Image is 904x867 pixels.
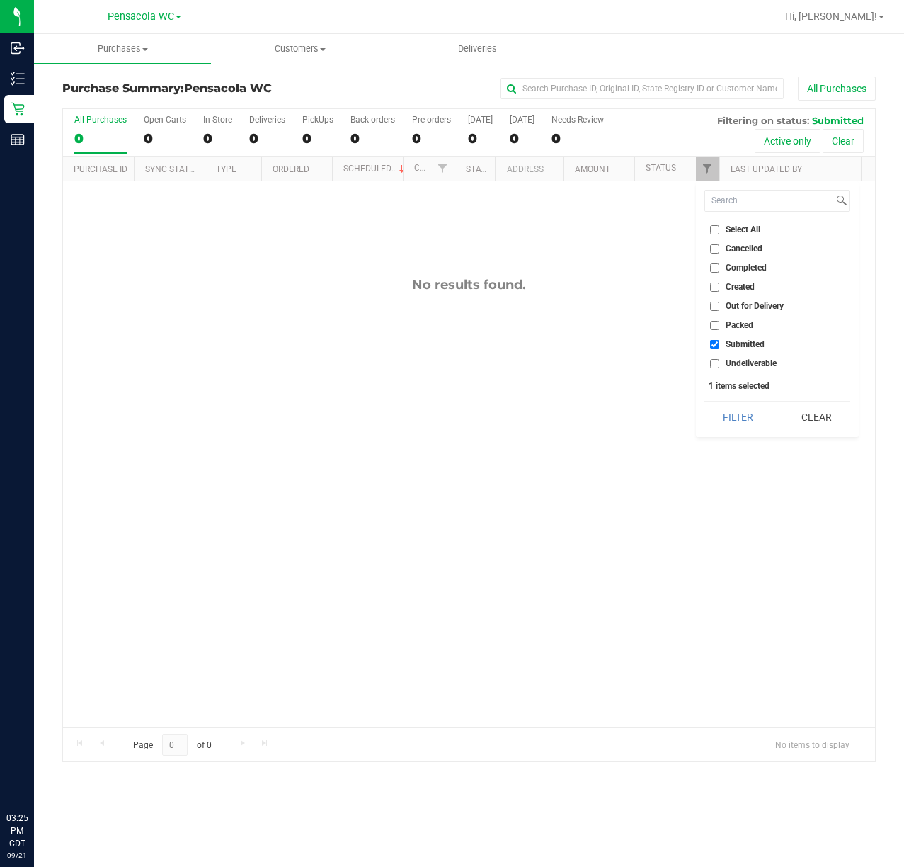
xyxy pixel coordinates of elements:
[430,157,454,181] a: Filter
[726,302,784,310] span: Out for Delivery
[212,42,387,55] span: Customers
[350,130,395,147] div: 0
[412,130,451,147] div: 0
[710,340,719,349] input: Submitted
[74,115,127,125] div: All Purchases
[726,359,777,368] span: Undeliverable
[145,164,200,174] a: Sync Status
[726,283,755,291] span: Created
[710,321,719,330] input: Packed
[350,115,395,125] div: Back-orders
[302,115,333,125] div: PickUps
[414,163,458,173] a: Customer
[726,340,765,348] span: Submitted
[510,130,534,147] div: 0
[468,130,493,147] div: 0
[495,157,563,181] th: Address
[216,164,236,174] a: Type
[726,263,767,272] span: Completed
[466,164,540,174] a: State Registry ID
[11,41,25,55] inline-svg: Inbound
[823,129,864,153] button: Clear
[710,359,719,368] input: Undeliverable
[302,130,333,147] div: 0
[575,164,610,174] a: Amount
[121,734,223,756] span: Page of 0
[14,754,57,796] iframe: Resource center
[249,115,285,125] div: Deliveries
[203,115,232,125] div: In Store
[812,115,864,126] span: Submitted
[11,72,25,86] inline-svg: Inventory
[510,115,534,125] div: [DATE]
[704,402,772,433] button: Filter
[108,11,174,23] span: Pensacola WC
[144,115,186,125] div: Open Carts
[782,402,849,433] button: Clear
[74,130,127,147] div: 0
[710,263,719,273] input: Completed
[6,850,28,861] p: 09/21
[249,130,285,147] div: 0
[343,164,408,174] a: Scheduled
[646,163,676,173] a: Status
[203,130,232,147] div: 0
[764,734,861,755] span: No items to display
[710,244,719,254] input: Cancelled
[710,283,719,292] input: Created
[11,102,25,116] inline-svg: Retail
[144,130,186,147] div: 0
[785,11,877,22] span: Hi, [PERSON_NAME]!
[717,115,809,126] span: Filtering on status:
[11,132,25,147] inline-svg: Reports
[63,277,875,293] div: No results found.
[705,191,833,211] input: Search
[551,130,604,147] div: 0
[34,42,211,55] span: Purchases
[211,34,388,64] a: Customers
[798,76,876,101] button: All Purchases
[468,115,493,125] div: [DATE]
[34,34,211,64] a: Purchases
[726,225,760,234] span: Select All
[731,164,802,174] a: Last Updated By
[389,34,566,64] a: Deliveries
[74,164,127,174] a: Purchase ID
[726,321,753,329] span: Packed
[500,78,784,99] input: Search Purchase ID, Original ID, State Registry ID or Customer Name...
[710,302,719,311] input: Out for Delivery
[184,81,272,95] span: Pensacola WC
[273,164,309,174] a: Ordered
[439,42,516,55] span: Deliveries
[726,244,762,253] span: Cancelled
[710,225,719,234] input: Select All
[696,157,719,181] a: Filter
[62,82,333,95] h3: Purchase Summary:
[755,129,820,153] button: Active only
[709,381,846,391] div: 1 items selected
[6,812,28,850] p: 03:25 PM CDT
[551,115,604,125] div: Needs Review
[412,115,451,125] div: Pre-orders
